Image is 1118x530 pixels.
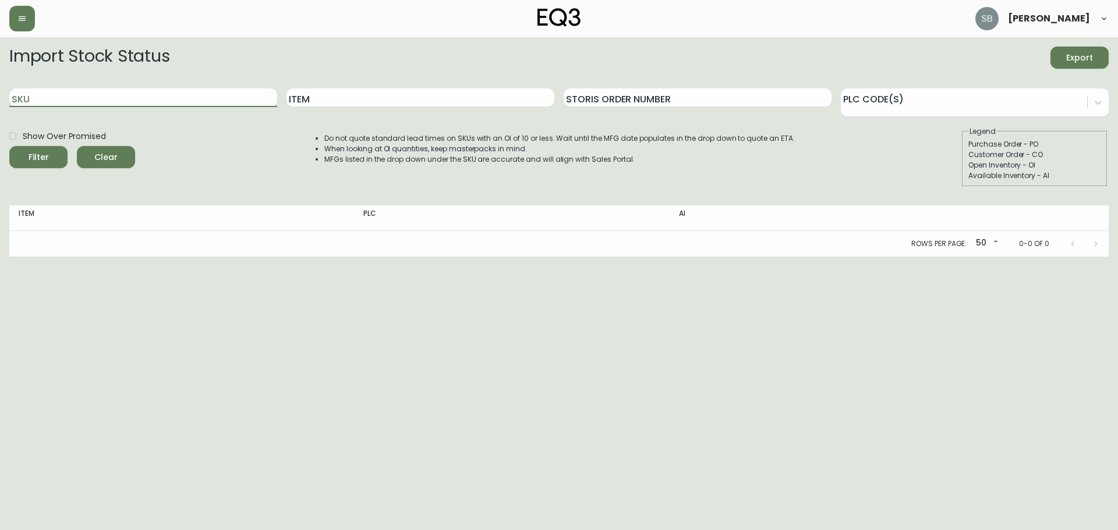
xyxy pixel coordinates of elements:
div: Purchase Order - PO [968,139,1101,150]
span: Export [1060,51,1099,65]
span: Show Over Promised [23,130,106,143]
div: Open Inventory - OI [968,160,1101,170]
th: Item [9,205,354,231]
th: AI [670,205,921,231]
p: 0-0 of 0 [1019,239,1049,249]
div: Customer Order - CO [968,150,1101,160]
th: PLC [354,205,670,231]
img: 9d441cf7d49ccab74e0d560c7564bcc8 [975,7,999,30]
button: Export [1050,47,1109,69]
li: Do not quote standard lead times on SKUs with an OI of 10 or less. Wait until the MFG date popula... [324,133,795,144]
button: Clear [77,146,135,168]
img: logo [537,8,581,27]
legend: Legend [968,126,997,137]
p: Rows per page: [911,239,967,249]
span: [PERSON_NAME] [1008,14,1090,23]
span: Clear [86,150,126,165]
div: Available Inventory - AI [968,170,1101,181]
li: MFGs listed in the drop down under the SKU are accurate and will align with Sales Portal. [324,154,795,165]
h2: Import Stock Status [9,47,169,69]
button: Filter [9,146,68,168]
div: 50 [971,234,1000,253]
li: When looking at OI quantities, keep masterpacks in mind. [324,144,795,154]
